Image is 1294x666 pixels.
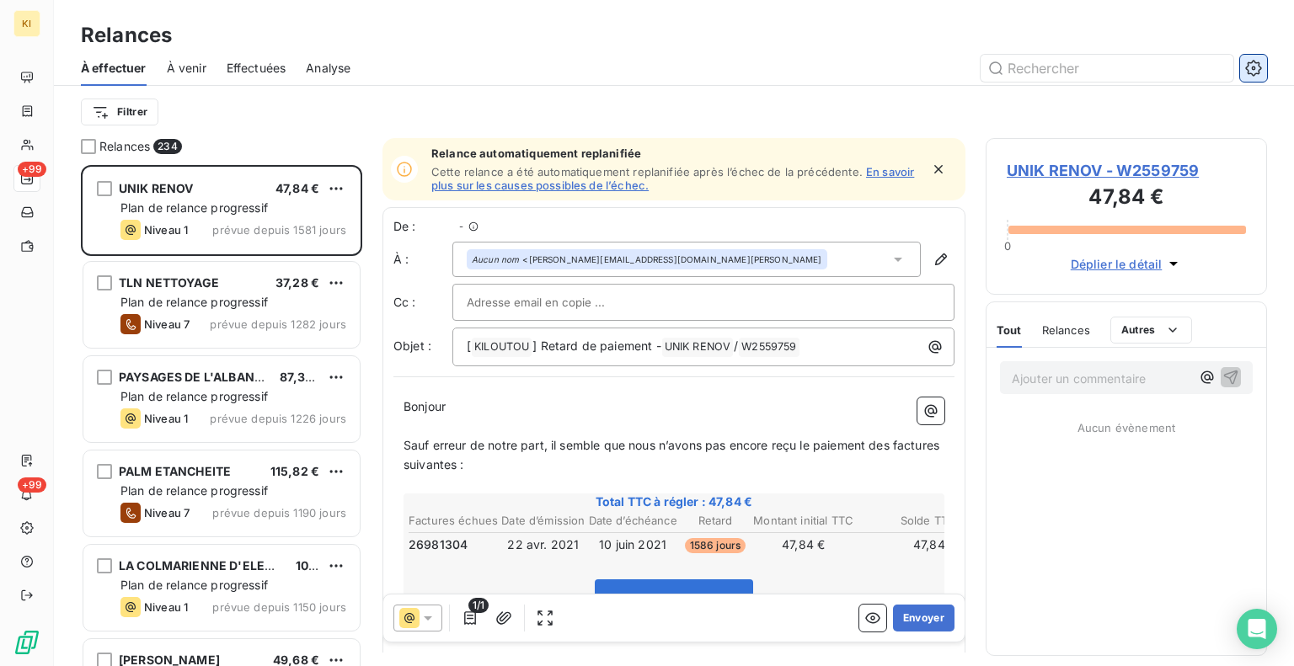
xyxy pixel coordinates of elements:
button: Déplier le détail [1066,254,1188,274]
span: 234 [153,139,181,154]
span: 1586 jours [685,538,746,553]
span: À venir [167,60,206,77]
span: PALM ETANCHEITE [119,464,231,478]
span: Plan de relance progressif [120,200,268,215]
span: 26981304 [409,536,468,553]
span: 37,28 € [275,275,319,290]
td: 47,84 € [856,535,957,554]
span: prévue depuis 1282 jours [210,317,346,331]
span: Bonjour [404,399,446,413]
th: Date d’échéance [588,512,678,530]
span: prévue depuis 1226 jours [210,412,346,425]
span: Aucun évènement [1077,421,1175,434]
span: 1/1 [468,598,489,613]
input: Rechercher [981,55,1233,82]
div: Open Intercom Messenger [1237,609,1277,649]
span: Cette relance a été automatiquement replanifiée après l’échec de la précédente. [431,165,863,178]
span: Objet : [393,338,431,353]
span: [ [467,338,471,353]
span: prévue depuis 1581 jours [212,223,346,237]
h3: 47,84 € [1007,182,1246,216]
span: Plan de relance progressif [120,483,268,498]
div: <[PERSON_NAME][EMAIL_ADDRESS][DOMAIN_NAME][PERSON_NAME] [472,253,822,265]
th: Date d’émission [500,512,586,530]
button: Autres [1110,317,1192,344]
a: En savoir plus sur les causes possibles de l’échec. [431,165,914,192]
span: prévue depuis 1190 jours [212,506,346,519]
span: 87,31 € [280,370,321,384]
span: Relances [99,138,150,155]
span: Total TTC à régler : 47,84 € [406,493,942,510]
button: Envoyer [893,605,954,631]
input: Adresse email en copie ... [467,290,648,315]
span: Niveau 7 [144,317,190,331]
span: Plan de relance progressif [120,389,268,403]
div: grid [81,165,362,666]
span: UNIK RENOV [119,181,194,195]
span: / [734,338,738,353]
span: KILOUTOU [472,338,532,357]
td: 22 avr. 2021 [500,535,586,554]
span: UNIK RENOV [662,338,734,357]
em: Aucun nom [472,253,519,265]
span: Plan de relance progressif [120,578,268,592]
span: W2559759 [739,338,799,357]
span: +99 [18,477,46,493]
span: Niveau 7 [144,506,190,519]
span: PAYSAGES DE L'ALBANAIS [119,370,274,384]
div: KI [13,10,40,37]
span: Tout [997,323,1022,337]
th: Factures échues [408,512,499,530]
td: 47,84 € [752,535,854,554]
span: Déplier le détail [1071,255,1163,273]
img: Logo LeanPay [13,629,40,656]
label: Cc : [393,294,452,311]
span: 0 [1004,239,1011,253]
span: 108,14 € [296,558,344,573]
th: Montant initial TTC [752,512,854,530]
span: LA COLMARIENNE D'ELECTRICITE ET DE MAINTENANCE [119,558,451,573]
span: Relances [1042,323,1090,337]
td: 10 juin 2021 [588,535,678,554]
span: Relance automatiquement replanifiée [431,147,920,160]
span: Sauf erreur de notre part, il semble que nous n’avons pas encore reçu le paiement des factures su... [404,438,943,472]
span: 115,82 € [270,464,319,478]
span: À effectuer [81,60,147,77]
span: Plan de relance progressif [120,295,268,309]
label: À : [393,251,452,268]
span: TLN NETTOYAGE [119,275,219,290]
span: De : [393,218,452,235]
span: - [459,221,463,232]
span: Niveau 1 [144,412,188,425]
span: ] Retard de paiement - [532,338,660,353]
span: Effectuées [227,60,286,77]
th: Solde TTC [856,512,957,530]
span: Niveau 1 [144,600,188,614]
span: Voir et payer la facture [609,591,739,605]
span: 47,84 € [275,181,319,195]
span: Analyse [306,60,350,77]
span: +99 [18,162,46,177]
button: Filtrer [81,99,158,125]
span: Niveau 1 [144,223,188,237]
span: UNIK RENOV - W2559759 [1007,159,1246,182]
span: prévue depuis 1150 jours [212,600,346,614]
h3: Relances [81,20,172,51]
th: Retard [680,512,751,530]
